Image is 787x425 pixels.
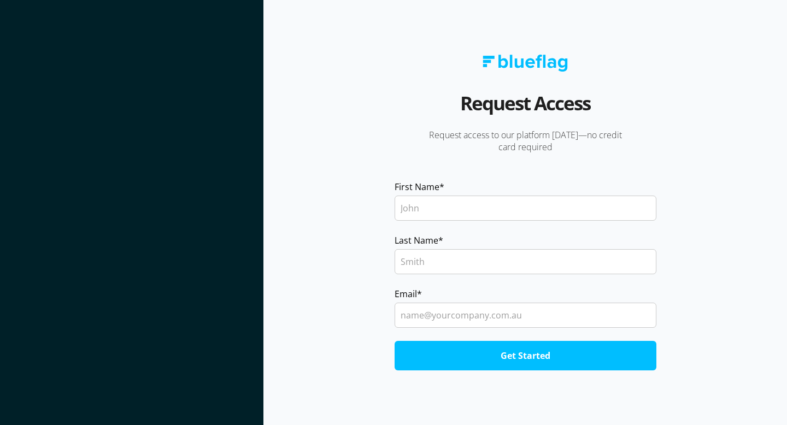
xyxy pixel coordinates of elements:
[395,303,656,328] input: name@yourcompany.com.au
[395,196,656,221] input: John
[395,341,656,370] input: Get Started
[395,180,439,193] span: First Name
[395,249,656,274] input: Smith
[460,88,590,129] h2: Request Access
[395,129,656,153] p: Request access to our platform [DATE]—no credit card required
[395,234,438,247] span: Last Name
[395,287,417,300] span: Email
[483,55,568,72] img: Blue Flag logo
